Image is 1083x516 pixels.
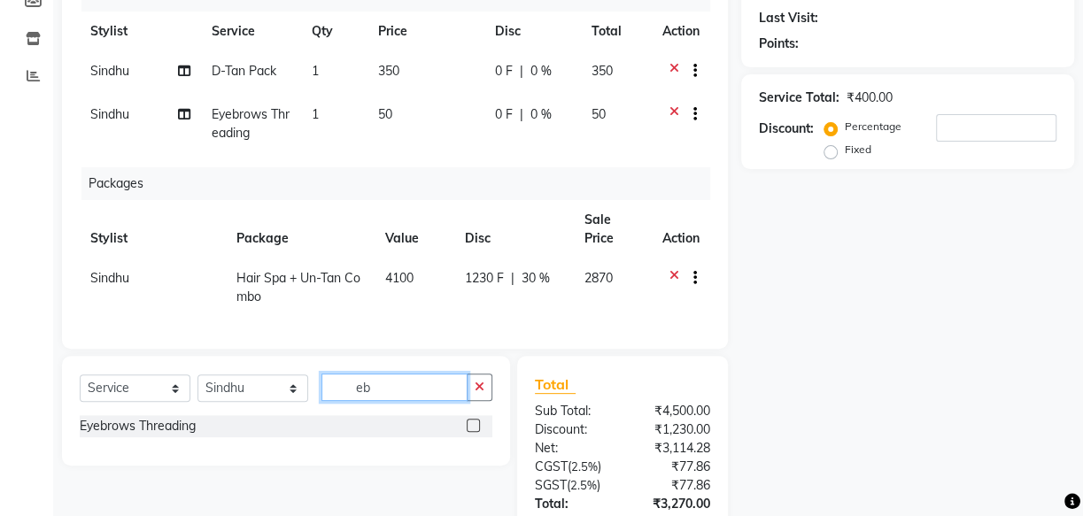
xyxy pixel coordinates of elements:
[511,269,514,288] span: |
[623,439,723,458] div: ₹3,114.28
[535,477,567,493] span: SGST
[367,12,484,51] th: Price
[592,106,606,122] span: 50
[623,476,723,495] div: ₹77.86
[581,12,652,51] th: Total
[495,62,513,81] span: 0 F
[535,375,576,394] span: Total
[522,439,623,458] div: Net:
[212,63,276,79] span: D-Tan Pack
[80,200,226,258] th: Stylist
[522,458,623,476] div: ( )
[845,142,871,158] label: Fixed
[81,167,723,200] div: Packages
[584,270,613,286] span: 2870
[520,105,523,124] span: |
[495,105,513,124] span: 0 F
[522,495,623,513] div: Total:
[226,200,375,258] th: Package
[623,495,723,513] div: ₹3,270.00
[535,458,568,474] span: CGST
[759,35,799,53] div: Points:
[574,200,653,258] th: Sale Price
[522,476,623,495] div: ( )
[321,374,468,401] input: Search or Scan
[522,269,550,288] span: 30 %
[652,12,710,51] th: Action
[845,119,901,135] label: Percentage
[759,9,818,27] div: Last Visit:
[530,62,552,81] span: 0 %
[522,402,623,420] div: Sub Total:
[571,459,598,474] span: 2.5%
[236,270,360,304] span: Hair Spa + Un-Tan Combo
[312,63,319,79] span: 1
[378,63,399,79] span: 350
[375,200,454,258] th: Value
[522,420,623,439] div: Discount:
[201,12,301,51] th: Service
[484,12,581,51] th: Disc
[312,106,319,122] span: 1
[212,106,290,141] span: Eyebrows Threading
[520,62,523,81] span: |
[90,63,129,79] span: Sindhu
[592,63,613,79] span: 350
[530,105,552,124] span: 0 %
[378,106,392,122] span: 50
[465,269,504,288] span: 1230 F
[623,458,723,476] div: ₹77.86
[570,478,597,492] span: 2.5%
[759,119,814,138] div: Discount:
[847,89,893,107] div: ₹400.00
[80,417,196,435] div: Eyebrows Threading
[90,106,129,122] span: Sindhu
[623,402,723,420] div: ₹4,500.00
[90,270,129,286] span: Sindhu
[385,270,414,286] span: 4100
[80,12,201,51] th: Stylist
[301,12,367,51] th: Qty
[623,420,723,439] div: ₹1,230.00
[454,200,573,258] th: Disc
[759,89,839,107] div: Service Total:
[652,200,710,258] th: Action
